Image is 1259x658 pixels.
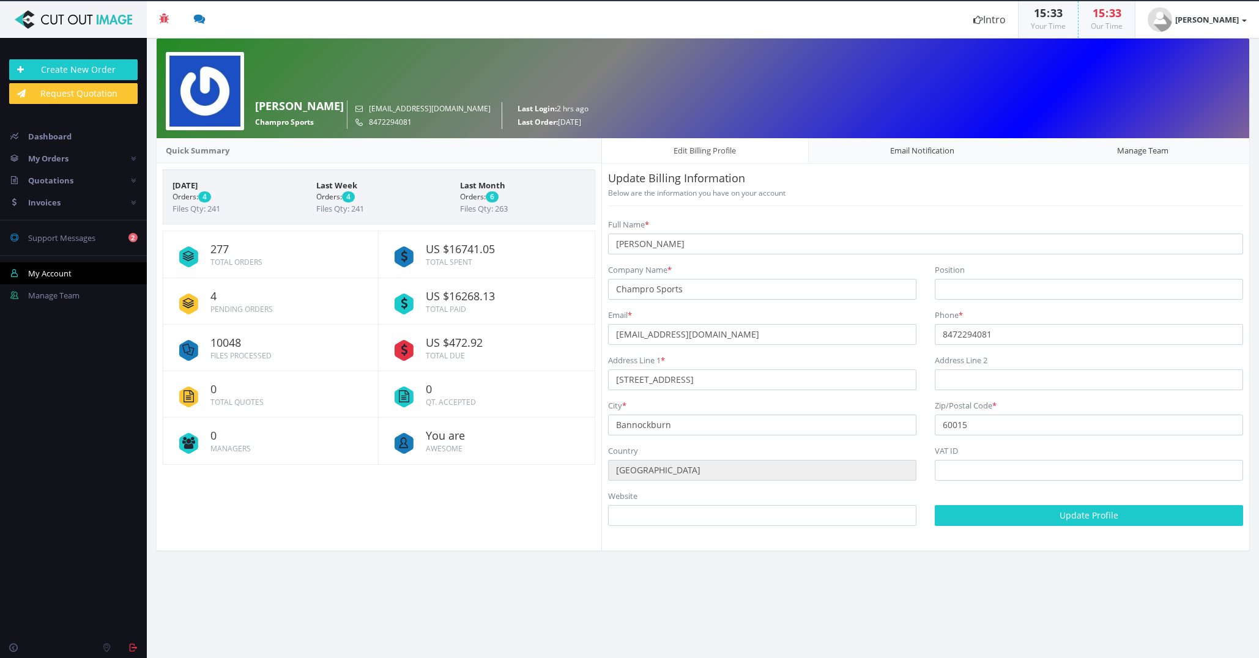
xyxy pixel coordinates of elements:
span: US $16741.05 [426,243,585,256]
small: 8472294081 [355,116,491,129]
label: Address Line 2 [935,354,987,366]
small: Total Due [426,350,465,361]
span: 33 [1050,6,1063,20]
span: 4 [210,290,369,303]
span: Dashboard [28,131,72,142]
input: Phone [935,324,1243,345]
a: Create New Order [9,59,138,80]
span: 4 [198,191,211,202]
a: 0 Total Quotes [173,371,369,417]
small: Our Time [1091,21,1123,31]
span: Support Messages [28,232,95,243]
a: 277 Total Orders [173,231,369,277]
small: [DATE] [511,116,589,129]
span: My Orders [28,153,69,164]
span: 0 [210,383,369,396]
span: : [1046,6,1050,20]
small: 2 hrs ago [511,102,589,116]
small: Total Spent [426,257,472,267]
small: Pending Orders [210,304,273,314]
span: Champro Sports [255,116,314,129]
label: Country [608,445,638,457]
span: Files Qty: 263 [460,203,508,214]
strong: [PERSON_NAME] [1175,14,1239,25]
small: QT. Accepted [426,397,476,407]
small: Total Quotes [210,397,264,407]
span: Last Month [460,179,585,191]
small: Orders: [173,191,298,202]
a: You are Awesome [388,418,585,464]
span: US $16268.13 [426,290,585,303]
a: Manage Team [1036,138,1250,164]
small: Orders: [460,191,585,202]
span: 15 [1034,6,1046,20]
b: 2 [128,233,138,242]
img: Cut Out Image [9,10,138,29]
a: 0 QT. Accepted [388,371,585,417]
small: Orders: [316,191,442,202]
span: [DATE] [173,179,298,191]
strong: Last Login: [518,103,557,114]
span: 4 [342,191,355,202]
span: You are [426,430,585,442]
label: City [608,399,626,412]
span: 10048 [210,337,369,349]
label: Full Name [608,218,649,231]
span: 15 [1093,6,1105,20]
strong: Last Order: [518,117,558,127]
span: 0 [426,383,585,396]
a: US $472.92 Total Due [388,325,585,371]
a: [PERSON_NAME] [1135,1,1259,38]
span: Invoices [28,197,61,208]
p: Update Billing Information [608,170,1243,187]
strong: [PERSON_NAME] [255,98,344,113]
small: Your Time [1031,21,1066,31]
label: Website [608,490,637,502]
button: Update Profile [935,505,1243,526]
a: US $16741.05 Total Spent [388,231,585,277]
small: Total Paid [426,304,466,314]
a: Edit Billing Profile [601,138,809,164]
a: US $16268.13 Total Paid [388,278,585,324]
small: [EMAIL_ADDRESS][DOMAIN_NAME] [355,102,491,116]
small: Below are the information you have on your account [608,188,785,198]
span: US $472.92 [426,337,585,349]
span: Quotations [28,175,73,186]
span: Files Qty: 241 [173,203,220,214]
img: user_default.jpg [1148,7,1172,32]
small: Managers [210,443,251,454]
small: Files Processed [210,350,272,361]
span: 33 [1109,6,1121,20]
small: Awesome [426,443,462,454]
a: 0 Managers [173,418,369,464]
label: Company Name [608,264,672,276]
label: Zip/Postal Code [935,399,997,412]
span: 6 [486,191,499,202]
span: Last Week [316,179,442,191]
label: Email [608,309,632,321]
span: My Account [28,268,72,279]
span: Files Qty: 241 [316,203,364,214]
label: Position [935,264,965,276]
span: 277 [210,243,369,256]
span: Manage Team [28,290,80,301]
a: Intro [961,1,1018,38]
a: 4 Pending Orders [173,278,369,324]
label: Phone [935,309,963,321]
label: VAT ID [935,445,958,457]
a: 10048 Files Processed [173,325,369,371]
span: 0 [210,430,369,442]
label: Address Line 1 [608,354,665,366]
a: Request Quotation [9,83,138,104]
a: Email Notification [809,138,1036,164]
small: Total Orders [210,257,262,267]
strong: Quick Summary [166,145,229,156]
span: : [1105,6,1109,20]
